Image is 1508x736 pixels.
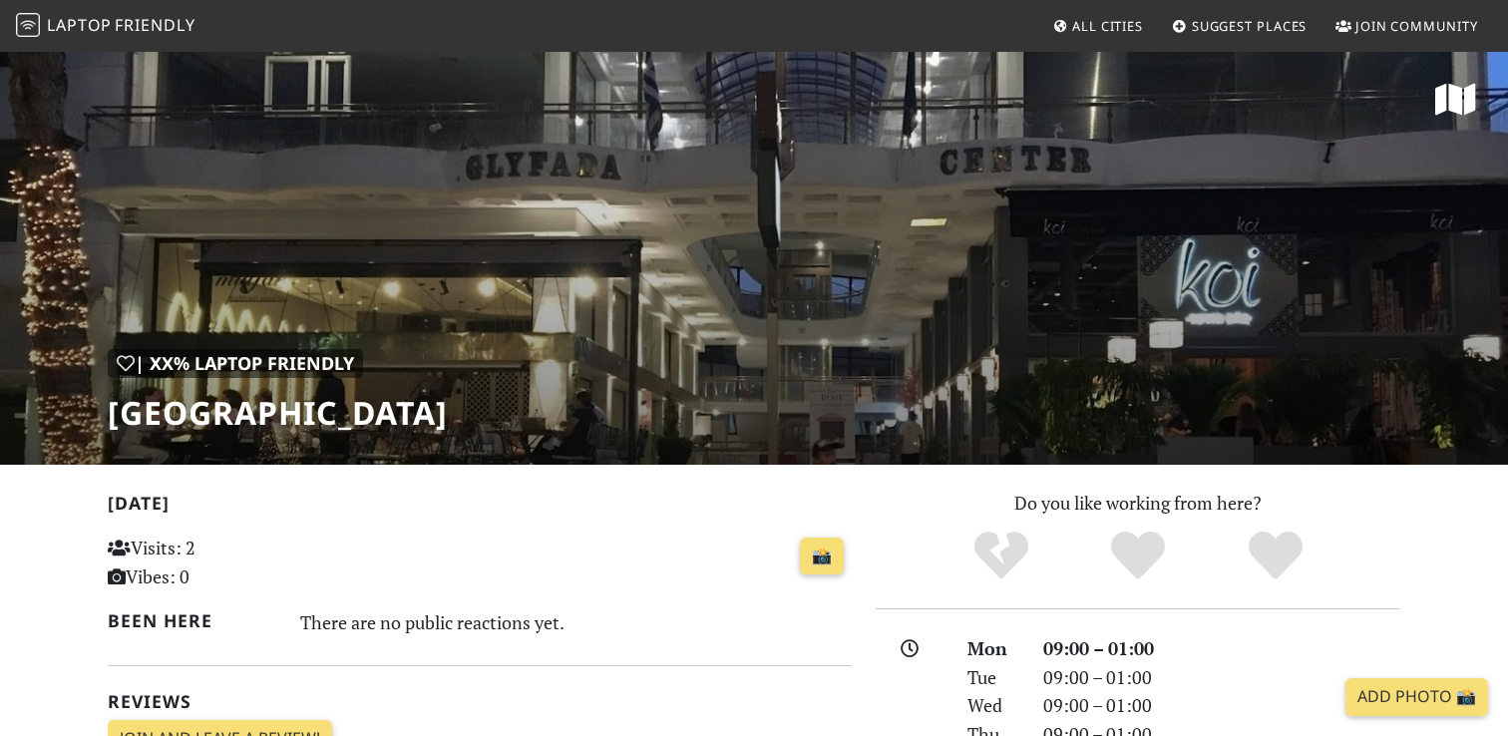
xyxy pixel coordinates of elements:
[1327,8,1486,44] a: Join Community
[1031,663,1412,692] div: 09:00 – 01:00
[16,13,40,37] img: LaptopFriendly
[1192,17,1308,35] span: Suggest Places
[955,663,1031,692] div: Tue
[1345,678,1488,716] a: Add Photo 📸
[108,610,276,631] h2: Been here
[108,691,852,712] h2: Reviews
[800,538,844,575] a: 📸
[876,489,1400,518] p: Do you like working from here?
[1069,529,1207,583] div: Yes
[1031,634,1412,663] div: 09:00 – 01:00
[108,394,448,432] h1: [GEOGRAPHIC_DATA]
[1072,17,1143,35] span: All Cities
[108,534,340,591] p: Visits: 2 Vibes: 0
[47,14,112,36] span: Laptop
[115,14,194,36] span: Friendly
[933,529,1070,583] div: No
[300,606,853,638] div: There are no public reactions yet.
[16,9,195,44] a: LaptopFriendly LaptopFriendly
[1164,8,1316,44] a: Suggest Places
[108,493,852,522] h2: [DATE]
[1355,17,1478,35] span: Join Community
[1031,691,1412,720] div: 09:00 – 01:00
[108,349,363,378] div: | XX% Laptop Friendly
[1044,8,1151,44] a: All Cities
[955,691,1031,720] div: Wed
[955,634,1031,663] div: Mon
[1207,529,1344,583] div: Definitely!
